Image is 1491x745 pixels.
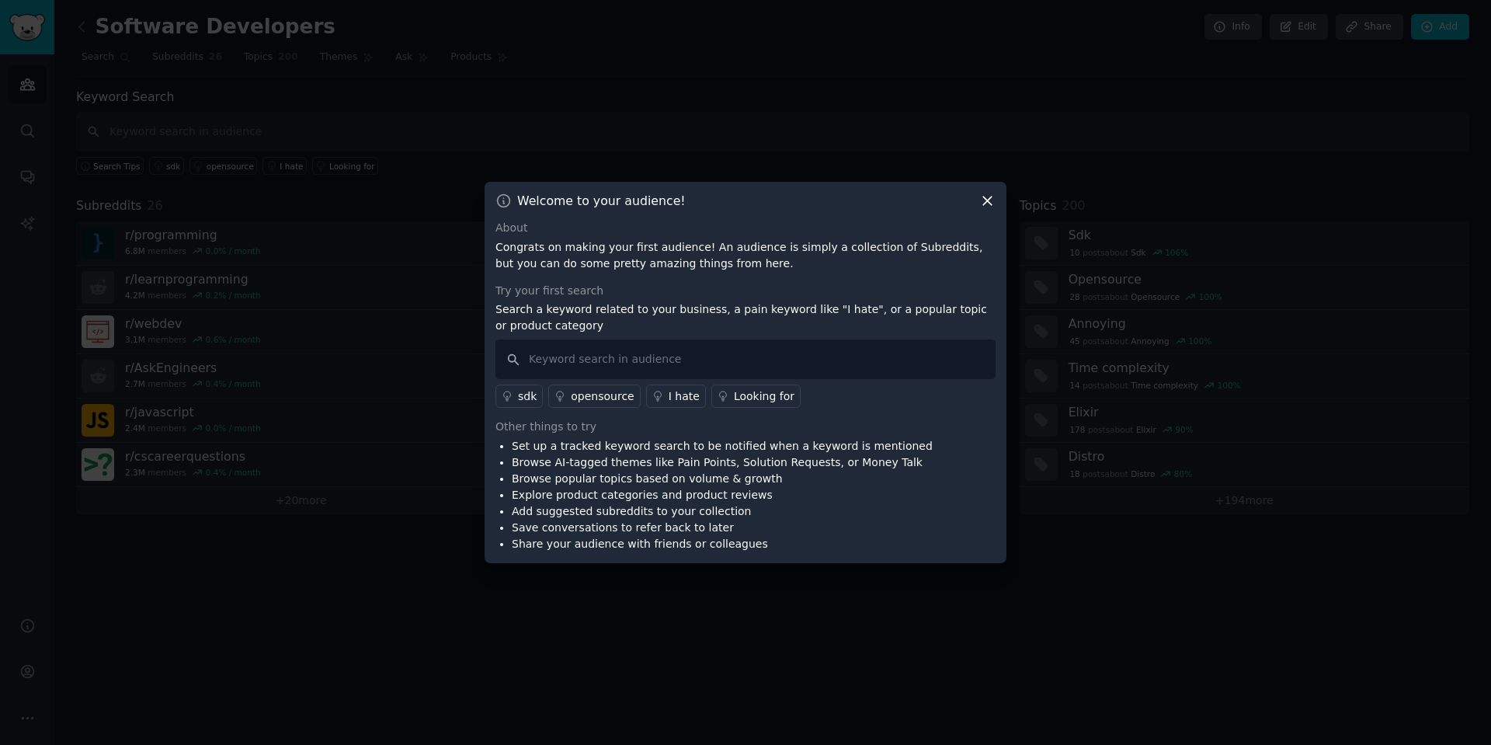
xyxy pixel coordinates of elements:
[548,385,640,408] a: opensource
[518,388,537,405] div: sdk
[646,385,706,408] a: I hate
[512,503,933,520] li: Add suggested subreddits to your collection
[495,339,996,379] input: Keyword search in audience
[512,438,933,454] li: Set up a tracked keyword search to be notified when a keyword is mentioned
[512,536,933,552] li: Share your audience with friends or colleagues
[571,388,634,405] div: opensource
[711,385,801,408] a: Looking for
[512,471,933,487] li: Browse popular topics based on volume & growth
[734,388,794,405] div: Looking for
[512,454,933,471] li: Browse AI-tagged themes like Pain Points, Solution Requests, or Money Talk
[495,301,996,334] p: Search a keyword related to your business, a pain keyword like "I hate", or a popular topic or pr...
[495,220,996,236] div: About
[512,520,933,536] li: Save conversations to refer back to later
[495,385,543,408] a: sdk
[669,388,700,405] div: I hate
[495,283,996,299] div: Try your first search
[512,487,933,503] li: Explore product categories and product reviews
[517,193,686,209] h3: Welcome to your audience!
[495,419,996,435] div: Other things to try
[495,239,996,272] p: Congrats on making your first audience! An audience is simply a collection of Subreddits, but you...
